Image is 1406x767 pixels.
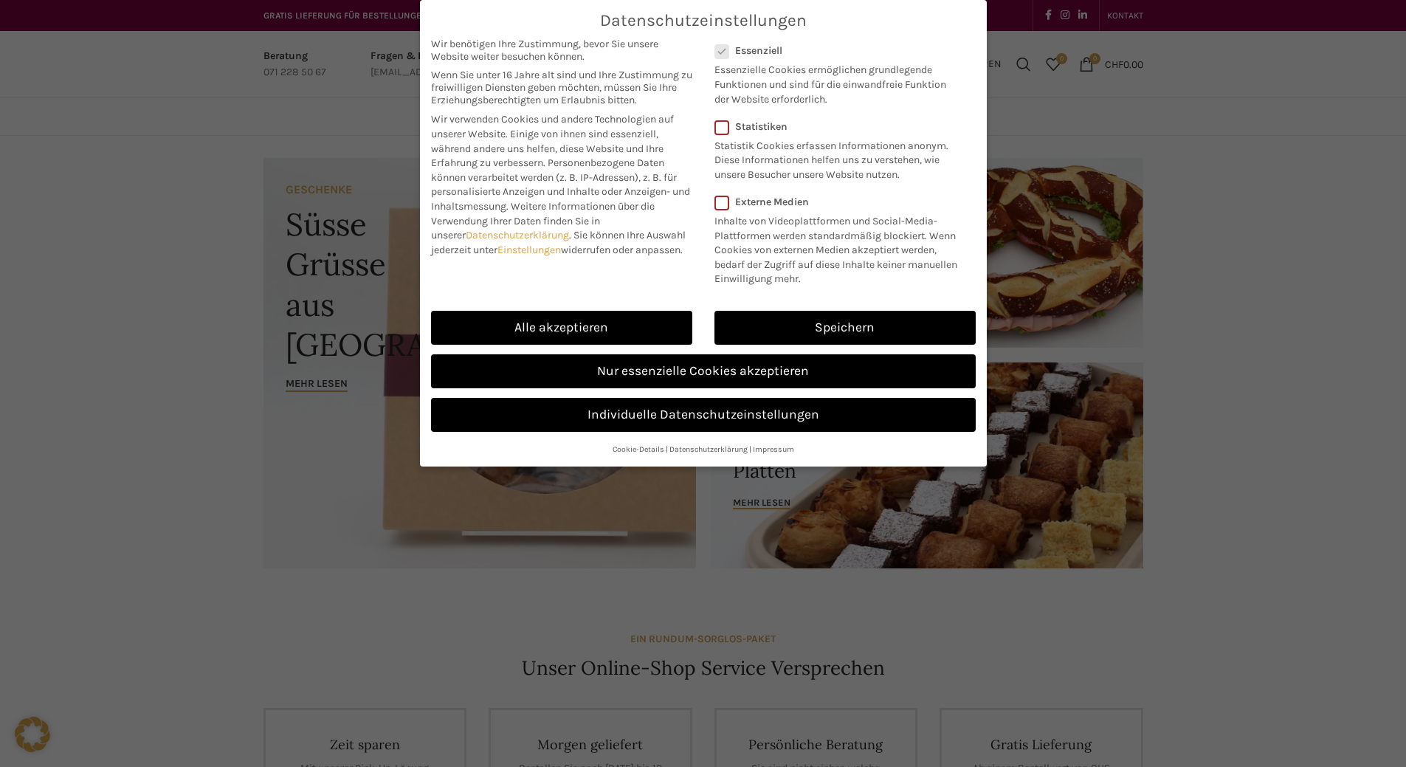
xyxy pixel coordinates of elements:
span: Personenbezogene Daten können verarbeitet werden (z. B. IP-Adressen), z. B. für personalisierte A... [431,157,690,213]
label: Statistiken [714,120,957,133]
span: Wir benötigen Ihre Zustimmung, bevor Sie unsere Website weiter besuchen können. [431,38,692,63]
a: Alle akzeptieren [431,311,692,345]
span: Wir verwenden Cookies und andere Technologien auf unserer Website. Einige von ihnen sind essenzie... [431,113,674,169]
p: Inhalte von Videoplattformen und Social-Media-Plattformen werden standardmäßig blockiert. Wenn Co... [714,208,966,286]
p: Statistik Cookies erfassen Informationen anonym. Diese Informationen helfen uns zu verstehen, wie... [714,133,957,182]
p: Essenzielle Cookies ermöglichen grundlegende Funktionen und sind für die einwandfreie Funktion de... [714,57,957,106]
span: Wenn Sie unter 16 Jahre alt sind und Ihre Zustimmung zu freiwilligen Diensten geben möchten, müss... [431,69,692,106]
span: Weitere Informationen über die Verwendung Ihrer Daten finden Sie in unserer . [431,200,655,241]
span: Sie können Ihre Auswahl jederzeit unter widerrufen oder anpassen. [431,229,686,256]
label: Externe Medien [714,196,966,208]
span: Datenschutzeinstellungen [600,11,807,30]
a: Cookie-Details [613,444,664,454]
a: Individuelle Datenschutzeinstellungen [431,398,976,432]
a: Datenschutzerklärung [466,229,569,241]
a: Impressum [753,444,794,454]
a: Einstellungen [497,244,561,256]
a: Speichern [714,311,976,345]
label: Essenziell [714,44,957,57]
a: Nur essenzielle Cookies akzeptieren [431,354,976,388]
a: Datenschutzerklärung [669,444,748,454]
